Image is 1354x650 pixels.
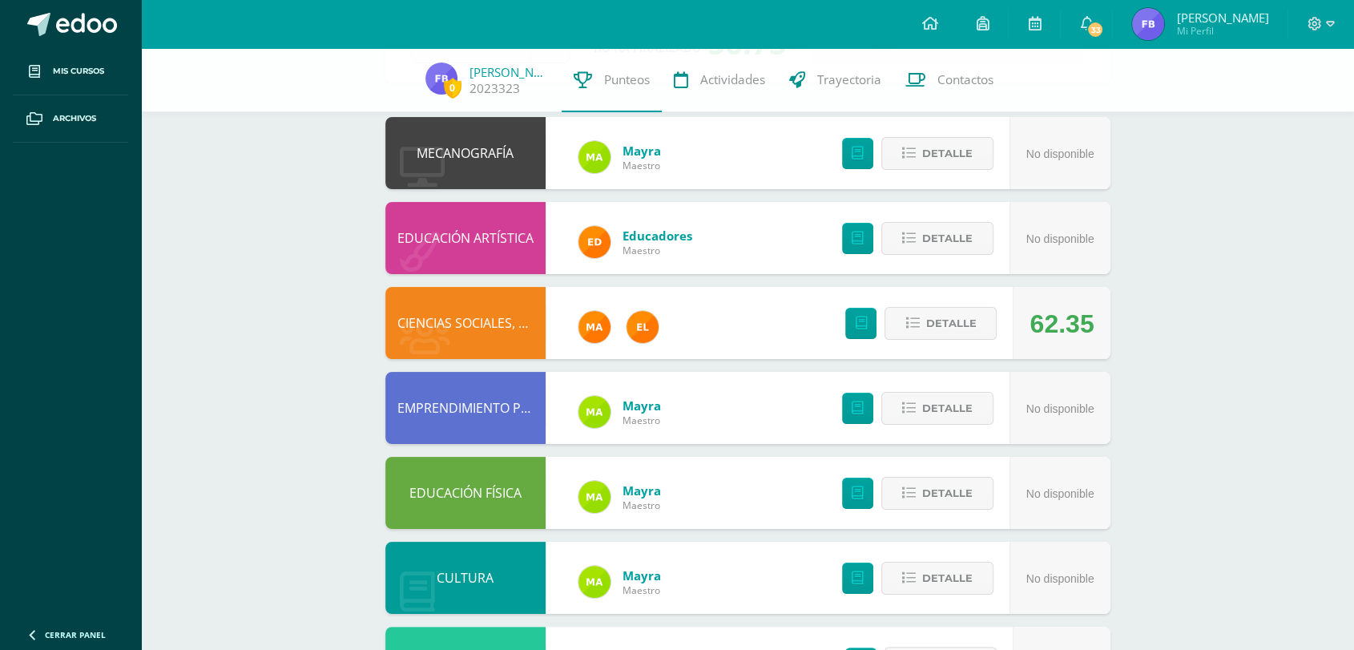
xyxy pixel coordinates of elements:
span: Detalle [922,478,973,508]
a: Actividades [662,48,777,112]
a: 2023323 [469,80,520,97]
button: Detalle [881,137,993,170]
span: Detalle [925,309,976,338]
a: Mayra [623,143,661,159]
span: Trayectoria [817,71,881,88]
span: No disponible [1026,232,1094,245]
img: 0a45ba730afd6823a75c84dc00aca05a.png [1132,8,1164,40]
span: Detalle [922,224,973,253]
div: EMPRENDIMIENTO PARA LA PRODUCTIVIDAD [385,372,546,444]
button: Detalle [881,392,993,425]
button: Detalle [881,562,993,595]
span: 33 [1086,21,1104,38]
span: Detalle [922,394,973,423]
span: Archivos [53,112,96,125]
span: Punteos [604,71,650,88]
a: Mis cursos [13,48,128,95]
a: Mayra [623,482,661,499]
span: Maestro [623,414,661,427]
span: Maestro [623,499,661,512]
a: Educadores [623,228,692,244]
button: Detalle [881,477,993,510]
span: Detalle [922,139,973,168]
a: Trayectoria [777,48,893,112]
span: No disponible [1026,147,1094,160]
div: 62.35 [1030,288,1094,360]
span: No disponible [1026,402,1094,415]
img: 266030d5bbfb4fab9f05b9da2ad38396.png [578,311,611,343]
img: 75b6448d1a55a94fef22c1dfd553517b.png [578,481,611,513]
a: Archivos [13,95,128,143]
span: Contactos [937,71,993,88]
span: Mis cursos [53,65,104,78]
div: CULTURA [385,542,546,614]
span: [PERSON_NAME] [1176,10,1268,26]
img: 75b6448d1a55a94fef22c1dfd553517b.png [578,396,611,428]
a: Mayra [623,567,661,583]
span: Actividades [700,71,765,88]
img: 31c982a1c1d67d3c4d1e96adbf671f86.png [627,311,659,343]
button: Detalle [885,307,997,340]
span: Maestro [623,159,661,172]
span: Mi Perfil [1176,24,1268,38]
a: Punteos [562,48,662,112]
span: Maestro [623,244,692,257]
a: [PERSON_NAME] [469,64,550,80]
div: CIENCIAS SOCIALES, FORMACIÓN CIUDADANA E INTERCULTURALIDAD [385,287,546,359]
img: 75b6448d1a55a94fef22c1dfd553517b.png [578,141,611,173]
span: No disponible [1026,487,1094,500]
img: 75b6448d1a55a94fef22c1dfd553517b.png [578,566,611,598]
div: EDUCACIÓN ARTÍSTICA [385,202,546,274]
button: Detalle [881,222,993,255]
div: EDUCACIÓN FÍSICA [385,457,546,529]
span: Detalle [922,563,973,593]
img: 0a45ba730afd6823a75c84dc00aca05a.png [425,63,457,95]
span: 0 [444,78,461,98]
a: Mayra [623,398,661,414]
div: MECANOGRAFÍA [385,117,546,189]
span: Cerrar panel [45,629,106,640]
img: ed927125212876238b0630303cb5fd71.png [578,226,611,258]
a: Contactos [893,48,1005,112]
span: Maestro [623,583,661,597]
span: No disponible [1026,572,1094,585]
